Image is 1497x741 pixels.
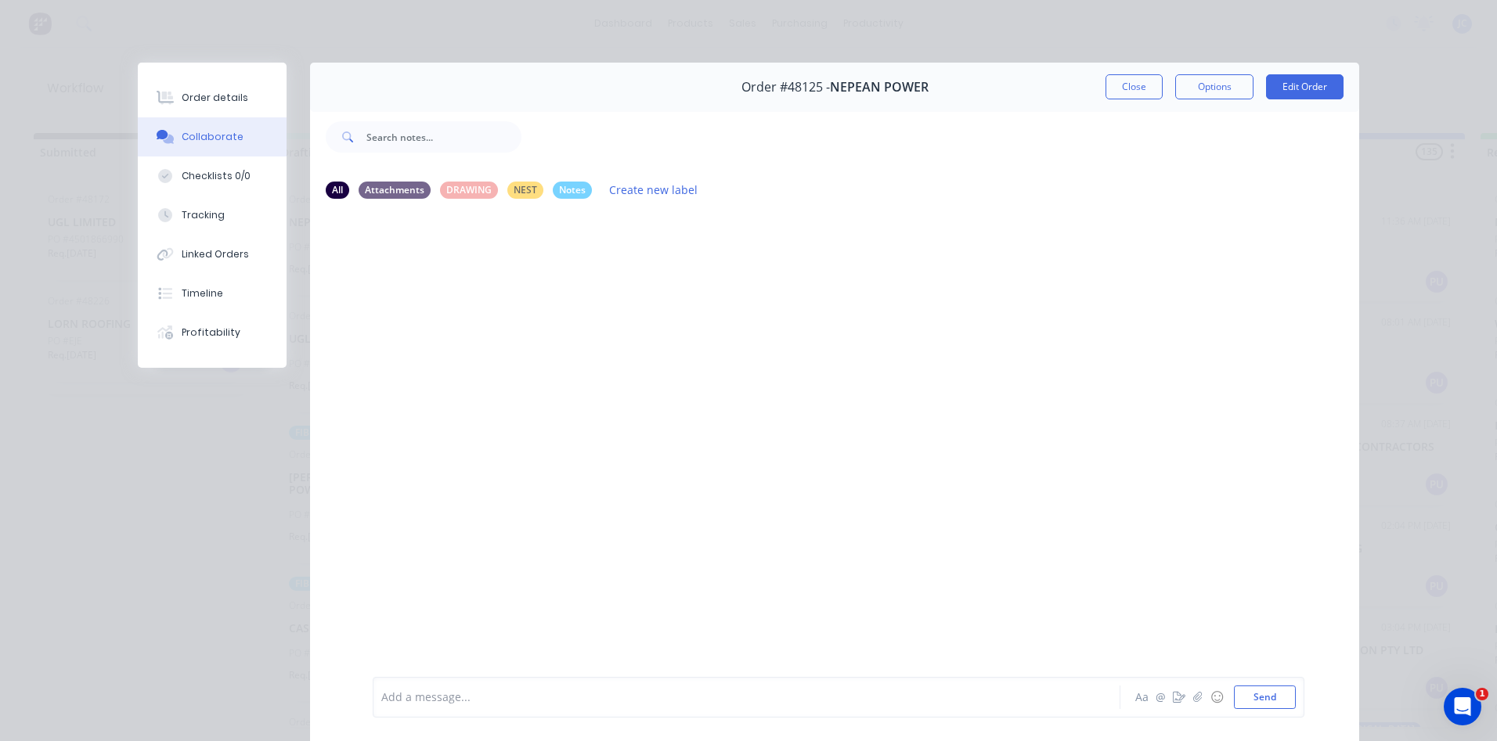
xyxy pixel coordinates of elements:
div: NEST [507,182,543,199]
button: Profitability [138,313,287,352]
input: Search notes... [366,121,521,153]
button: @ [1151,688,1170,707]
div: Collaborate [182,130,243,144]
button: Send [1234,685,1296,709]
div: DRAWING [440,182,498,199]
div: Timeline [182,286,223,300]
button: Edit Order [1266,74,1344,99]
button: Create new label [601,179,706,200]
button: Linked Orders [138,235,287,274]
div: Profitability [182,326,240,340]
span: 1 [1476,688,1488,700]
button: Collaborate [138,117,287,156]
span: Order #48125 - [741,80,830,95]
button: ☺ [1207,688,1226,707]
button: Close [1106,74,1163,99]
div: Attachments [359,182,431,199]
div: Checklists 0/0 [182,169,251,183]
span: NEPEAN POWER [830,80,929,95]
div: Tracking [182,208,225,222]
div: Linked Orders [182,247,249,261]
button: Options [1175,74,1254,99]
div: Order details [182,91,248,105]
button: Timeline [138,274,287,313]
div: Notes [553,182,592,199]
button: Checklists 0/0 [138,156,287,196]
button: Tracking [138,196,287,235]
iframe: Intercom live chat [1444,688,1481,725]
div: All [326,182,349,199]
button: Aa [1132,688,1151,707]
button: Order details [138,78,287,117]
